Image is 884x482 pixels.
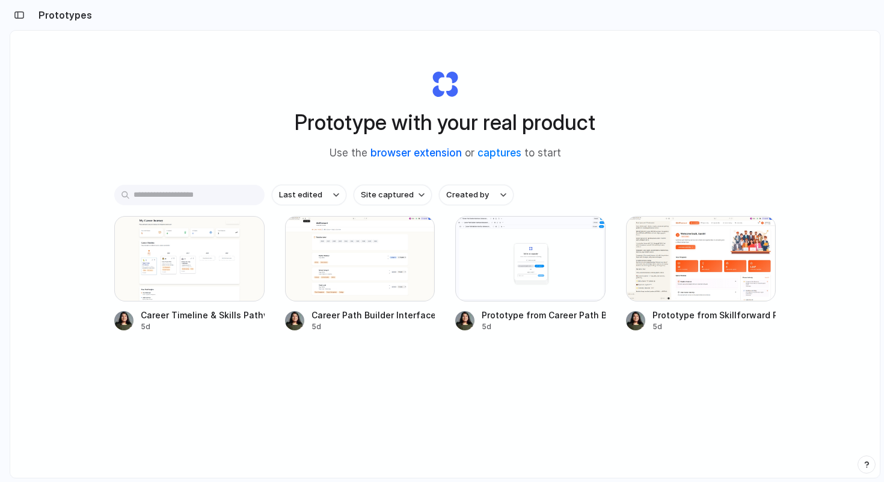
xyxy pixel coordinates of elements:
a: Prototype from Skillforward PathwayPrototype from Skillforward Pathway5d [626,216,776,332]
div: 5d [141,321,265,332]
a: Prototype from Career Path Builder InterfacePrototype from Career Path Builder Interface5d [455,216,606,332]
button: Created by [439,185,514,205]
a: Career Path Builder Interface EnhancementCareer Path Builder Interface Enhancement5d [285,216,435,332]
span: Use the or to start [330,146,561,161]
span: Created by [446,189,489,201]
button: Last edited [272,185,346,205]
button: Site captured [354,185,432,205]
h2: Prototypes [34,8,92,22]
div: 5d [652,321,776,332]
a: captures [477,147,521,159]
div: 5d [482,321,606,332]
a: browser extension [370,147,462,159]
div: Prototype from Skillforward Pathway [652,309,776,321]
div: Career Path Builder Interface Enhancement [312,309,435,321]
a: Career Timeline & Skills Pathway DesignCareer Timeline & Skills Pathway Design5d [114,216,265,332]
div: Prototype from Career Path Builder Interface [482,309,606,321]
span: Site captured [361,189,414,201]
div: 5d [312,321,435,332]
div: Career Timeline & Skills Pathway Design [141,309,265,321]
span: Last edited [279,189,322,201]
h1: Prototype with your real product [295,107,595,138]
